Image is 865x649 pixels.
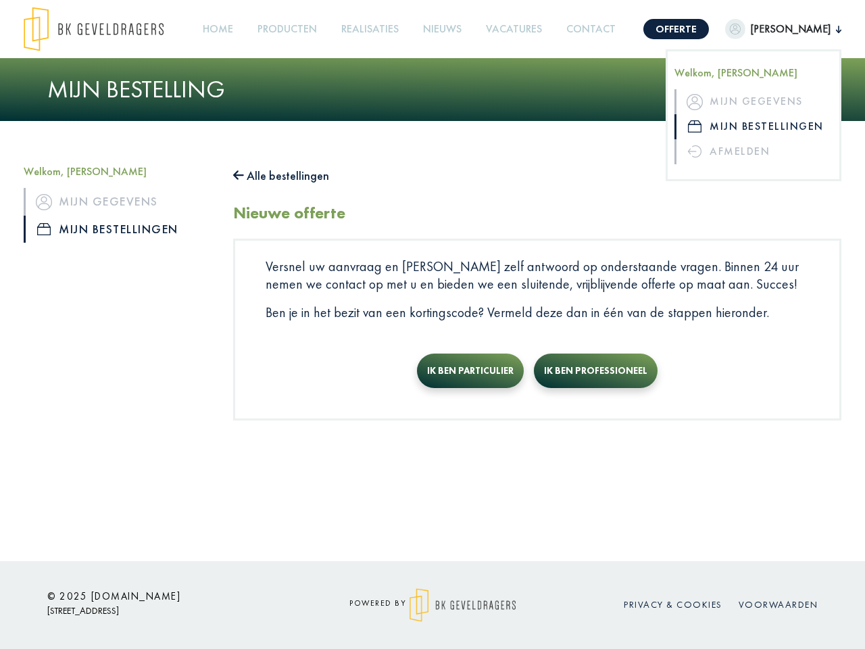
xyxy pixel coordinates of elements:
h2: Nieuwe offerte [233,203,345,223]
button: Ik ben particulier [417,354,524,388]
button: Ik ben professioneel [534,354,658,388]
img: icon [36,194,52,210]
a: Home [197,14,239,45]
a: Contact [561,14,621,45]
button: Alle bestellingen [233,165,329,187]
h6: © 2025 [DOMAIN_NAME] [47,590,291,602]
img: icon [688,120,701,133]
h1: Mijn bestelling [47,75,818,104]
div: [PERSON_NAME] [666,49,841,181]
h5: Welkom, [PERSON_NAME] [24,165,213,178]
img: logo [410,588,516,622]
div: powered by [311,588,554,622]
a: iconMijn bestellingen [24,216,213,243]
a: Producten [252,14,322,45]
button: [PERSON_NAME] [725,19,841,39]
a: Voorwaarden [739,598,818,610]
p: [STREET_ADDRESS] [47,602,291,619]
img: icon [687,94,703,110]
a: iconMijn bestellingen [674,114,833,139]
a: Nieuws [418,14,467,45]
p: Ben je in het bezit van een kortingscode? Vermeld deze dan in één van de stappen hieronder. [266,304,809,321]
img: dummypic.png [725,19,745,39]
a: Afmelden [674,139,833,164]
img: icon [37,223,51,235]
a: iconMijn gegevens [24,188,213,215]
span: [PERSON_NAME] [745,21,836,37]
a: Realisaties [336,14,404,45]
a: Offerte [643,19,709,39]
a: Vacatures [480,14,547,45]
a: iconMijn gegevens [674,89,833,114]
h5: Welkom, [PERSON_NAME] [674,66,833,79]
p: Versnel uw aanvraag en [PERSON_NAME] zelf antwoord op onderstaande vragen. Binnen 24 uur nemen we... [266,258,809,293]
img: icon [688,145,701,158]
img: logo [24,7,164,51]
a: Privacy & cookies [624,598,722,610]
